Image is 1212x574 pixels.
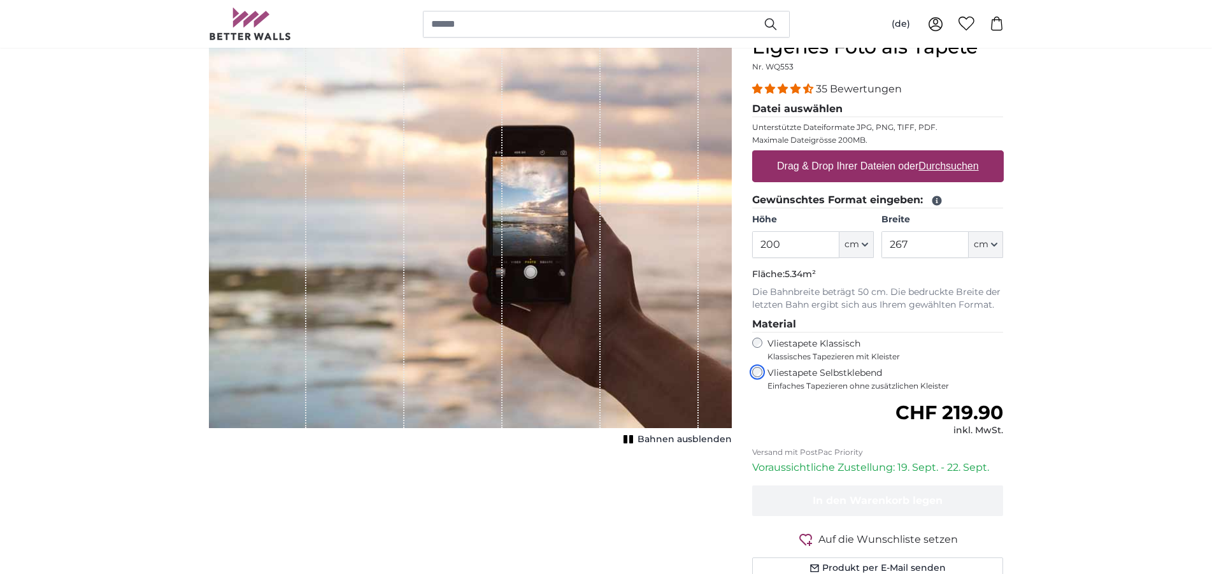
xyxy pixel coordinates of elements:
button: cm [969,231,1003,258]
span: CHF 219.90 [895,401,1003,424]
label: Breite [881,213,1003,226]
span: Bahnen ausblenden [638,433,732,446]
label: Vliestapete Klassisch [767,338,993,362]
p: Voraussichtliche Zustellung: 19. Sept. - 22. Sept. [752,460,1004,475]
span: Auf die Wunschliste setzen [818,532,958,547]
label: Vliestapete Selbstklebend [767,367,1004,391]
span: Klassisches Tapezieren mit Kleister [767,352,993,362]
u: Durchsuchen [918,161,978,171]
button: (de) [881,13,920,36]
button: In den Warenkorb legen [752,485,1004,516]
span: Nr. WQ553 [752,62,794,71]
span: cm [974,238,988,251]
button: cm [839,231,874,258]
span: 35 Bewertungen [816,83,902,95]
legend: Gewünschtes Format eingeben: [752,192,1004,208]
p: Die Bahnbreite beträgt 50 cm. Die bedruckte Breite der letzten Bahn ergibt sich aus Ihrem gewählt... [752,286,1004,312]
p: Unterstützte Dateiformate JPG, PNG, TIFF, PDF. [752,122,1004,133]
legend: Datei auswählen [752,101,1004,117]
button: Bahnen ausblenden [620,431,732,448]
span: Einfaches Tapezieren ohne zusätzlichen Kleister [767,381,1004,391]
label: Drag & Drop Ihrer Dateien oder [772,154,984,179]
p: Fläche: [752,268,1004,281]
p: Versand mit PostPac Priority [752,447,1004,457]
label: Höhe [752,213,874,226]
div: 1 of 1 [209,36,732,448]
span: In den Warenkorb legen [813,494,943,506]
span: 5.34m² [785,268,816,280]
p: Maximale Dateigrösse 200MB. [752,135,1004,145]
legend: Material [752,317,1004,333]
img: Betterwalls [209,8,292,40]
button: Auf die Wunschliste setzen [752,531,1004,547]
div: inkl. MwSt. [895,424,1003,437]
span: cm [845,238,859,251]
span: 4.34 stars [752,83,816,95]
